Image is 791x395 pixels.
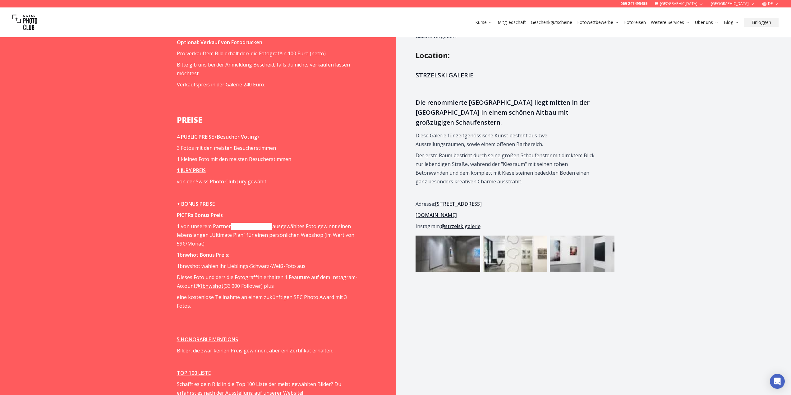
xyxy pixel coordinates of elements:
[416,71,473,79] span: STRZELSKI GALERIE
[177,347,333,354] span: Bilder, die zwar keinen Preis gewinnen, aber ein Zertifikat erhalten.
[177,49,359,58] p: Pro verkauftem Bild erhält der/ die Fotograf*in 100 Euro (netto).
[473,18,495,27] button: Kurse
[648,18,692,27] button: Weitere Services
[770,374,785,389] div: Open Intercom Messenger
[177,39,262,46] strong: Optional: Verkauf von Fotodrucken
[416,222,597,231] p: Instagram:
[177,370,211,376] u: TOP 100 LISTE
[177,145,276,151] span: 3 Fotos mit den meisten Besucherstimmen
[435,200,482,207] a: [STREET_ADDRESS]
[177,212,223,218] strong: PICTRs Bonus Preis
[177,178,266,185] span: von der Swiss Photo Club Jury gewählt
[177,223,231,230] span: 1 von unserem Partner
[177,80,359,89] p: Verkaufspreis in der Galerie 240 Euro.
[416,200,597,208] p: Adresse:
[528,18,575,27] button: Geschenkgutscheine
[416,131,597,149] p: Diese Galerie für zeitgenössische Kunst besteht aus zwei Ausstellungsräumen, sowie einem offenen ...
[622,18,648,27] button: Fotoreisen
[744,18,779,27] button: Einloggen
[223,282,274,289] span: (33.000 Follower) plus
[177,251,229,258] strong: 1bnwhot Bonus Preis:
[575,18,622,27] button: Fotowettbewerbe
[177,222,359,248] p: ausgewähltes Foto gewinnt einen lebenslangen „Ultimate Plan“ für einen persönlichen Webshop (im W...
[195,282,223,289] a: @1bnwshot
[498,19,526,25] a: Mitgliedschaft
[12,10,37,35] img: Swiss photo club
[416,98,590,126] span: Die renommierte [GEOGRAPHIC_DATA] liegt mitten in der [GEOGRAPHIC_DATA] in einem schönen Altbau m...
[577,19,619,25] a: Fotowettbewerbe
[177,61,350,77] span: Bitte gib uns bei der Anmeldung Bescheid, falls du nichts verkaufen lassen möchtest.
[651,19,690,25] a: Weitere Services
[721,18,742,27] button: Blog
[177,133,259,140] u: 4 PUBLIC PREISE (Besucher Voting)
[177,336,238,343] u: 5 HONORABLE MENTIONS
[177,263,306,269] span: 1bnwshot wählen ihr Lieblings-Schwarz-Weiß-Foto aus.
[177,167,206,174] u: 1 JURY PREIS
[475,19,493,25] a: Kurse
[177,294,347,309] span: eine kostenlose Teilnahme an einem zukünftigen SPC Photo Award mit 3 Fotos.
[531,19,572,25] a: Geschenkgutscheine
[695,19,719,25] a: Über uns
[416,212,457,218] a: [DOMAIN_NAME]
[177,274,357,289] span: Dieses Foto und der/ die Fotograf*in erhalten 1 Feauture auf dem Instagram-Account
[692,18,721,27] button: Über uns
[231,223,272,230] a: [DOMAIN_NAME]
[624,19,646,25] a: Fotoreisen
[441,223,481,230] a: @strzelskigalerie
[177,115,202,125] strong: PREISE
[177,200,215,207] u: + BONUS PREISE
[416,50,614,60] h2: Location :
[724,19,739,25] a: Blog
[416,151,597,186] p: Der erste Raum besticht durch seine großen Schaufenster mit direktem Blick zur lebendigen Straße,...
[177,156,291,163] span: 1 kleines Foto mit den meisten Besucherstimmen
[620,1,647,6] a: 069 247495455
[495,18,528,27] button: Mitgliedschaft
